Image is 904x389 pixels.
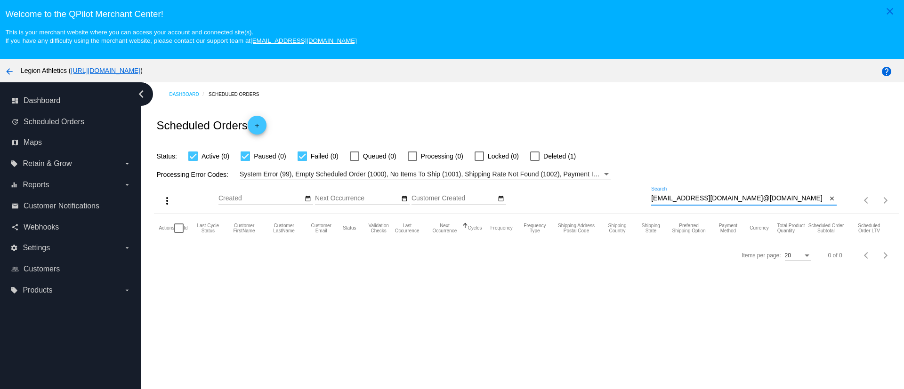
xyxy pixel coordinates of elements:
small: This is your merchant website where you can access your account and connected site(s). If you hav... [5,29,356,44]
button: Change sorting for Id [184,225,187,231]
a: [EMAIL_ADDRESS][DOMAIN_NAME] [250,37,357,44]
button: Next page [876,191,895,210]
span: Failed (0) [311,151,339,162]
span: Deleted (1) [543,151,576,162]
span: Reports [23,181,49,189]
i: arrow_drop_down [123,181,131,189]
a: Dashboard [169,87,209,102]
input: Search [651,195,827,202]
span: Customers [24,265,60,273]
mat-icon: date_range [498,195,504,203]
button: Change sorting for Status [343,225,356,231]
span: Settings [23,244,50,252]
button: Change sorting for CurrencyIso [750,225,769,231]
button: Clear [827,194,837,204]
mat-icon: more_vert [161,195,173,206]
a: email Customer Notifications [11,198,131,214]
button: Change sorting for CustomerEmail [308,223,334,233]
mat-header-cell: Actions [159,214,174,242]
a: Scheduled Orders [209,87,267,102]
button: Change sorting for Frequency [491,225,513,231]
span: Active (0) [202,151,229,162]
mat-select: Filter by Processing Error Codes [240,168,611,180]
button: Change sorting for ShippingPostcode [557,223,596,233]
span: Customer Notifications [24,202,99,210]
a: map Maps [11,135,131,150]
button: Change sorting for CustomerLastName [268,223,299,233]
i: chevron_left [134,87,149,102]
span: Processing (0) [421,151,463,162]
i: local_offer [10,160,18,167]
a: update Scheduled Orders [11,114,131,129]
button: Change sorting for ShippingState [639,223,663,233]
span: Processing Error Codes: [156,171,228,178]
i: update [11,118,19,126]
i: map [11,139,19,146]
button: Previous page [857,191,876,210]
button: Change sorting for CustomerFirstName [228,223,260,233]
i: arrow_drop_down [123,160,131,167]
button: Change sorting for PreferredShippingOption [671,223,707,233]
i: arrow_drop_down [123,244,131,252]
span: Status: [156,152,177,160]
mat-icon: close [884,6,896,17]
i: local_offer [10,286,18,294]
mat-icon: close [829,195,835,203]
span: Dashboard [24,96,60,105]
h2: Scheduled Orders [156,116,266,135]
mat-icon: help [881,66,892,77]
i: email [11,202,19,210]
i: settings [10,244,18,252]
i: share [11,223,19,231]
i: arrow_drop_down [123,286,131,294]
span: Legion Athletics ( ) [21,67,143,74]
a: dashboard Dashboard [11,93,131,108]
button: Change sorting for Subtotal [808,223,845,233]
mat-icon: add [251,122,263,134]
span: 20 [785,252,791,259]
button: Change sorting for FrequencyType [521,223,549,233]
span: Paused (0) [254,151,286,162]
span: Queued (0) [363,151,396,162]
span: Locked (0) [488,151,519,162]
span: Webhooks [24,223,59,231]
span: Retain & Grow [23,159,72,168]
span: Scheduled Orders [24,118,84,126]
button: Change sorting for PaymentMethod.Type [715,223,742,233]
span: Products [23,286,52,294]
button: Change sorting for LastOccurrenceUtc [393,223,421,233]
h3: Welcome to the QPilot Merchant Center! [5,9,898,19]
a: share Webhooks [11,220,131,235]
button: Previous page [857,246,876,265]
button: Change sorting for LifetimeValue [853,223,885,233]
a: [URL][DOMAIN_NAME] [71,67,141,74]
span: Maps [24,138,42,147]
i: equalizer [10,181,18,189]
button: Change sorting for LastProcessingCycleId [196,223,220,233]
i: people_outline [11,265,19,273]
mat-icon: date_range [305,195,311,203]
div: 0 of 0 [828,252,842,259]
div: Items per page: [742,252,781,259]
input: Customer Created [412,195,496,202]
input: Next Occurrence [315,195,400,202]
button: Next page [876,246,895,265]
mat-header-cell: Validation Checks [364,214,392,242]
mat-icon: arrow_back [4,66,15,77]
mat-select: Items per page: [785,253,811,259]
input: Created [218,195,303,202]
i: dashboard [11,97,19,104]
mat-header-cell: Total Product Quantity [777,214,808,242]
button: Change sorting for Cycles [468,225,482,231]
button: Change sorting for NextOccurrenceUtc [430,223,459,233]
a: people_outline Customers [11,262,131,277]
button: Change sorting for ShippingCountry [604,223,630,233]
mat-icon: date_range [401,195,408,203]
